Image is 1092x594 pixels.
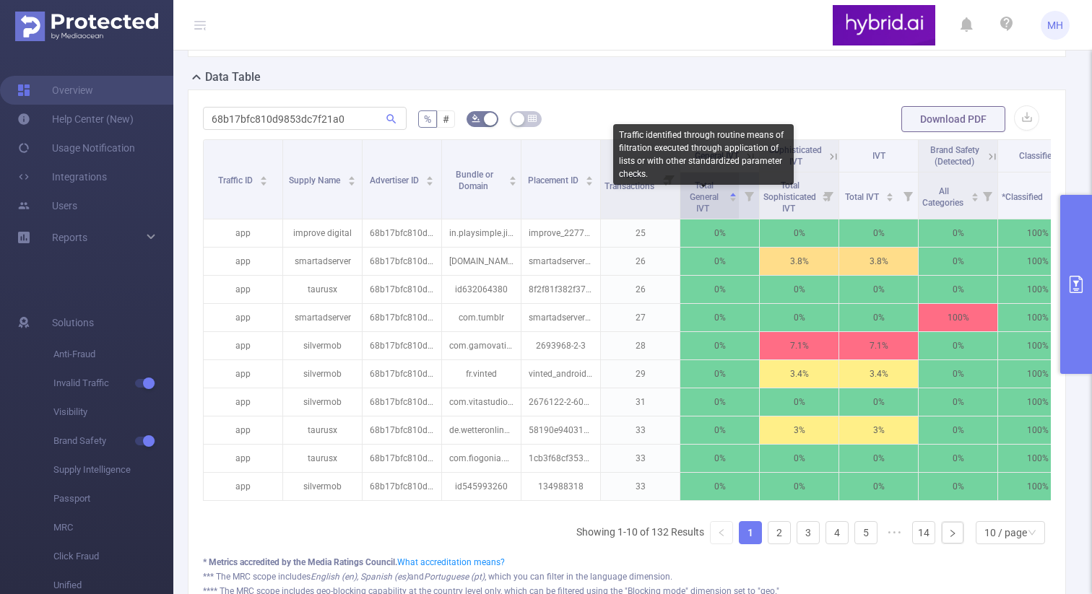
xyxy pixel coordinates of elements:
[825,521,849,544] li: 4
[1002,192,1045,202] span: *Classified
[680,219,759,247] p: 0%
[998,248,1077,275] p: 100%
[442,360,521,388] p: fr.vinted
[768,522,790,543] a: 2
[919,304,997,331] p: 100%
[521,304,600,331] p: smartadserver_tumblrinc-tumblr_static_android
[760,219,838,247] p: 0%
[913,522,935,543] a: 14
[941,521,964,544] li: Next Page
[347,174,356,183] div: Sort
[912,521,935,544] li: 14
[839,332,918,359] p: 7.1%
[717,528,726,537] i: icon: left
[204,248,282,275] p: app
[442,473,521,500] p: id545993260
[998,276,1077,303] p: 100%
[521,388,600,416] p: 2676122-2-60386
[797,522,819,543] a: 3
[204,332,282,359] p: app
[52,308,94,337] span: Solutions
[922,186,966,208] span: All Categories
[601,416,680,444] p: 33
[283,416,362,444] p: taurusx
[17,134,135,162] a: Usage Notification
[528,114,537,123] i: icon: table
[509,174,517,178] i: icon: caret-up
[883,521,906,544] li: Next 5 Pages
[521,360,600,388] p: vinted_android_mrec_bidding-2103257
[998,332,1077,359] p: 100%
[283,445,362,472] p: taurusx
[1019,151,1057,161] span: Classified
[456,170,493,191] span: Bundle or Domain
[739,172,759,219] i: Filter menu
[363,219,441,247] p: 68b17bfc810d9853dc7f21a0
[283,332,362,359] p: silvermob
[205,69,261,86] h2: Data Table
[769,145,822,167] span: Sophisticated IVT
[680,445,759,472] p: 0%
[760,304,838,331] p: 0%
[347,180,355,184] i: icon: caret-down
[260,180,268,184] i: icon: caret-down
[442,304,521,331] p: com.tumblr
[442,445,521,472] p: com.fiogonia.blockjam
[971,191,979,195] i: icon: caret-up
[690,180,719,214] span: Total General IVT
[283,360,362,388] p: silvermob
[53,484,173,513] span: Passport
[426,180,434,184] i: icon: caret-down
[998,360,1077,388] p: 100%
[442,332,521,359] p: com.gamovation.tileclub
[363,360,441,388] p: 68b17bfc810d9853dc7f21a0
[311,572,409,582] i: English (en), Spanish (es)
[521,445,600,472] p: 1cb3f68cf35357494c628cf93e94a79c
[919,360,997,388] p: 0%
[760,360,838,388] p: 3.4%
[53,369,173,398] span: Invalid Traffic
[508,174,517,183] div: Sort
[283,473,362,500] p: silvermob
[886,196,894,200] i: icon: caret-down
[1028,528,1036,538] i: icon: down
[442,276,521,303] p: id632064380
[872,151,885,161] span: IVT
[680,416,759,444] p: 0%
[601,388,680,416] p: 31
[845,192,881,202] span: Total IVT
[363,332,441,359] p: 68b17bfc810d9853dc7f21a0
[760,416,838,444] p: 3%
[442,416,521,444] p: de.wetteronline.wetterapp
[204,416,282,444] p: app
[283,248,362,275] p: smartadserver
[424,572,485,582] i: Portuguese (pt)
[424,113,431,125] span: %
[760,332,838,359] p: 7.1%
[919,416,997,444] p: 0%
[984,522,1027,543] div: 10 / page
[885,191,894,199] div: Sort
[601,219,680,247] p: 25
[729,191,737,195] i: icon: caret-up
[289,175,342,185] span: Supply Name
[729,196,737,200] i: icon: caret-down
[586,180,594,184] i: icon: caret-down
[839,360,918,388] p: 3.4%
[203,107,407,130] input: Search...
[283,219,362,247] p: improve digital
[855,522,877,543] a: 5
[17,105,134,134] a: Help Center (New)
[1050,191,1058,195] i: icon: caret-up
[710,521,733,544] li: Previous Page
[839,304,918,331] p: 0%
[204,304,282,331] p: app
[760,276,838,303] p: 0%
[53,542,173,571] span: Click Fraud
[998,304,1077,331] p: 100%
[1050,191,1059,199] div: Sort
[839,416,918,444] p: 3%
[397,557,505,567] a: What accreditation means?
[680,332,759,359] p: 0%
[680,304,759,331] p: 0%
